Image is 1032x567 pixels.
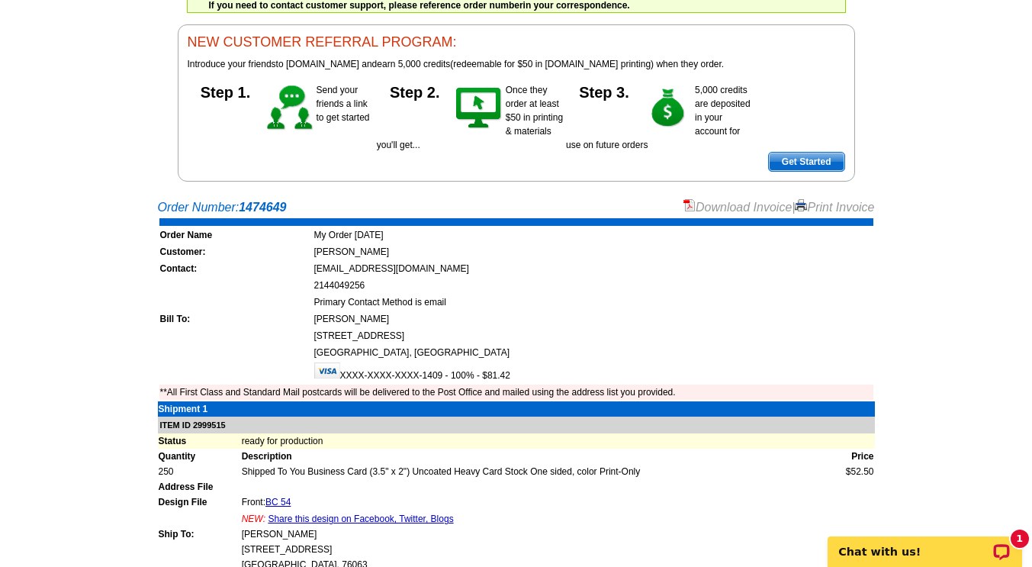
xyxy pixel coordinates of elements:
[377,85,563,150] span: Once they order at least $50 in printing & materials you'll get...
[150,14,166,15] img: u
[313,345,873,360] td: [GEOGRAPHIC_DATA], [GEOGRAPHIC_DATA]
[241,464,831,479] td: Shipped To You Business Card (3.5" x 2") Uncoated Heavy Card Stock One sided, color Print-Only
[158,449,241,464] td: Quantity
[241,449,831,464] td: Description
[159,261,312,276] td: Contact:
[831,464,874,479] td: $52.50
[683,199,696,211] img: small-pdf-icon.gif
[313,261,873,276] td: [EMAIL_ADDRESS][DOMAIN_NAME]
[831,449,874,464] td: Price
[313,227,873,243] td: My Order [DATE]
[265,497,291,507] a: BC 54
[241,527,831,542] td: [PERSON_NAME]
[159,227,312,243] td: Order Name
[313,278,873,293] td: 2144049256
[242,514,265,524] span: NEW:
[239,201,286,214] strong: 1474649
[769,153,844,171] span: Get Started
[377,83,453,98] h5: Step 2.
[795,199,807,211] img: small-print-icon.gif
[188,34,845,51] h3: NEW CUSTOMER REFERRAL PROGRAM:
[313,362,873,383] td: XXXX-XXXX-XXXX-1409 - 100% - $81.42
[795,201,874,214] a: Print Invoice
[314,362,340,379] img: visa.gif
[818,519,1032,567] iframe: LiveChat chat widget
[158,198,875,217] div: Order Number:
[188,57,845,71] p: to [DOMAIN_NAME] and (redeemable for $50 in [DOMAIN_NAME] printing) when they order.
[159,244,312,259] td: Customer:
[377,59,450,69] span: earn 5,000 credits
[313,295,873,310] td: Primary Contact Method is email
[158,417,875,434] td: ITEM ID 2999515
[313,311,873,327] td: [PERSON_NAME]
[158,495,241,510] td: Design File
[768,152,845,172] a: Get Started
[158,527,241,542] td: Ship To:
[241,433,875,449] td: ready for production
[188,59,276,69] span: Introduce your friends
[642,83,695,134] img: step-3.gif
[159,385,873,400] td: **All First Class and Standard Mail postcards will be delivered to the Post Office and mailed usi...
[683,201,792,214] a: Download Invoice
[313,328,873,343] td: [STREET_ADDRESS]
[158,464,241,479] td: 250
[566,85,751,150] span: 5,000 credits are deposited in your account for use on future orders
[158,401,241,417] td: Shipment 1
[317,85,370,123] span: Send your friends a link to get started
[453,83,506,134] img: step-2.gif
[158,433,241,449] td: Status
[683,198,875,217] div: |
[158,479,241,495] td: Address File
[313,244,873,259] td: [PERSON_NAME]
[241,495,831,510] td: Front:
[159,311,312,327] td: Bill To:
[268,514,453,524] a: Share this design on Facebook, Twitter, Blogs
[566,83,642,98] h5: Step 3.
[264,83,317,134] img: step-1.gif
[241,542,831,557] td: [STREET_ADDRESS]
[188,83,264,98] h5: Step 1.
